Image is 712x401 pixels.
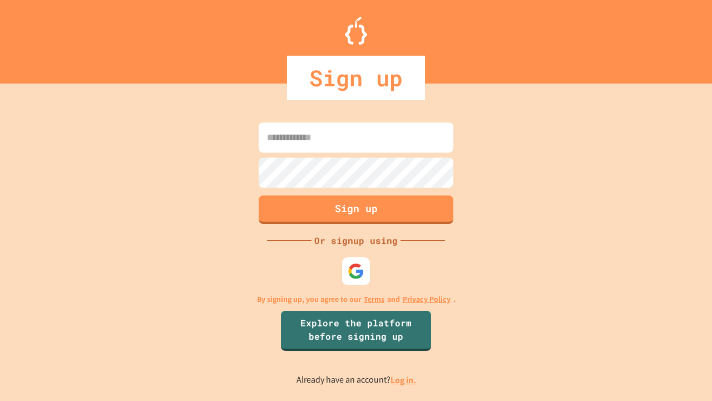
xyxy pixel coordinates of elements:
[257,294,456,305] p: By signing up, you agree to our and .
[311,234,400,247] div: Or signup using
[345,17,367,45] img: Logo.svg
[287,56,425,100] div: Sign up
[259,195,453,224] button: Sign up
[403,294,451,305] a: Privacy Policy
[296,373,416,387] p: Already have an account?
[390,374,416,386] a: Log in.
[348,263,364,280] img: google-icon.svg
[281,311,431,351] a: Explore the platform before signing up
[364,294,384,305] a: Terms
